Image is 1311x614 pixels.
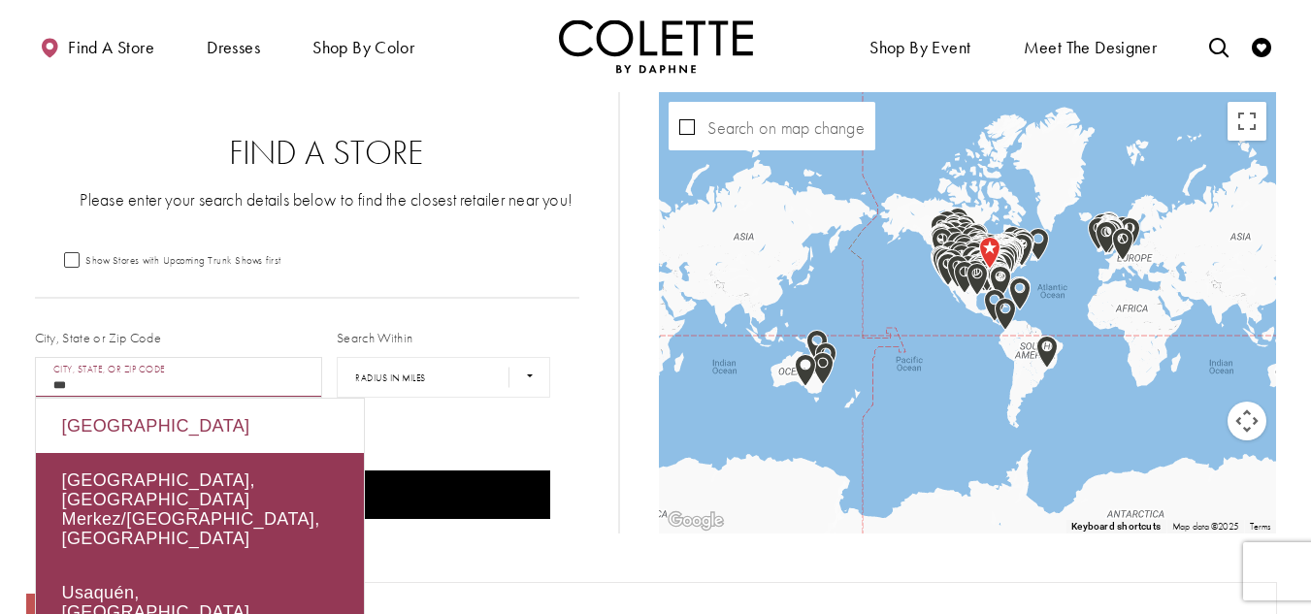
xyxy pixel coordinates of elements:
[1071,520,1161,533] button: Keyboard shortcuts
[664,508,728,533] img: Google
[865,19,975,73] span: Shop By Event
[74,134,580,173] h2: Find a Store
[337,328,412,347] label: Search Within
[869,38,970,57] span: Shop By Event
[1250,520,1271,533] a: Terms (opens in new tab)
[337,357,550,398] select: Radius In Miles
[1019,19,1163,73] a: Meet the designer
[36,453,364,566] div: [GEOGRAPHIC_DATA], [GEOGRAPHIC_DATA] Merkez/[GEOGRAPHIC_DATA], [GEOGRAPHIC_DATA]
[35,357,323,398] input: City, State, or ZIP Code
[312,38,414,57] span: Shop by color
[35,328,162,347] label: City, State or Zip Code
[68,38,154,57] span: Find a store
[36,399,364,453] div: [GEOGRAPHIC_DATA]
[308,19,419,73] span: Shop by color
[559,19,753,73] a: Visit Home Page
[74,187,580,211] p: Please enter your search details below to find the closest retailer near you!
[207,38,260,57] span: Dresses
[1228,102,1266,141] button: Toggle fullscreen view
[1228,402,1266,440] button: Map camera controls
[1247,19,1276,73] a: Check Wishlist
[1172,520,1238,533] span: Map data ©2025
[1204,19,1233,73] a: Toggle search
[559,19,753,73] img: Colette by Daphne
[1024,38,1158,57] span: Meet the designer
[202,19,265,73] span: Dresses
[35,19,159,73] a: Find a store
[659,92,1276,533] div: Map with store locations
[664,508,728,533] a: Open this area in Google Maps (opens a new window)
